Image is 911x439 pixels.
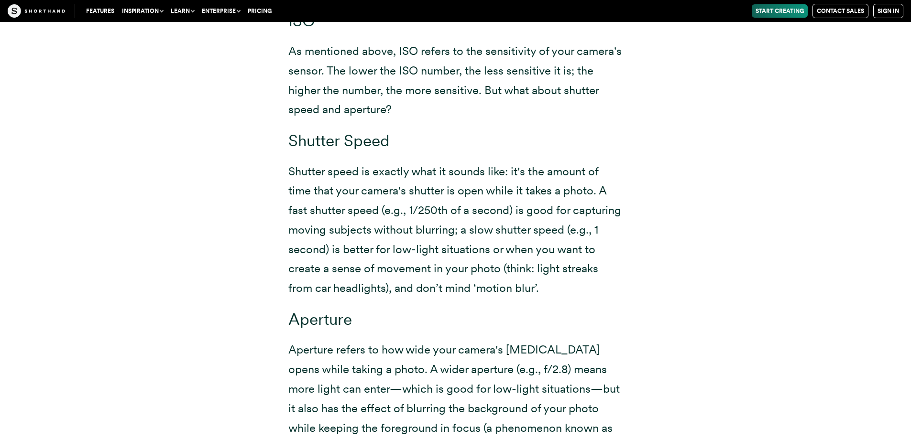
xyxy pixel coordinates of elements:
[167,4,198,18] button: Learn
[812,4,868,18] a: Contact Sales
[288,310,623,329] h3: Aperture
[288,131,623,150] h3: Shutter Speed
[8,4,65,18] img: The Craft
[198,4,244,18] button: Enterprise
[288,162,623,299] p: Shutter speed is exactly what it sounds like: it's the amount of time that your camera's shutter ...
[752,4,808,18] a: Start Creating
[288,42,623,119] p: As mentioned above, ISO refers to the sensitivity of your camera's sensor. The lower the ISO numb...
[118,4,167,18] button: Inspiration
[244,4,275,18] a: Pricing
[82,4,118,18] a: Features
[873,4,903,18] a: Sign in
